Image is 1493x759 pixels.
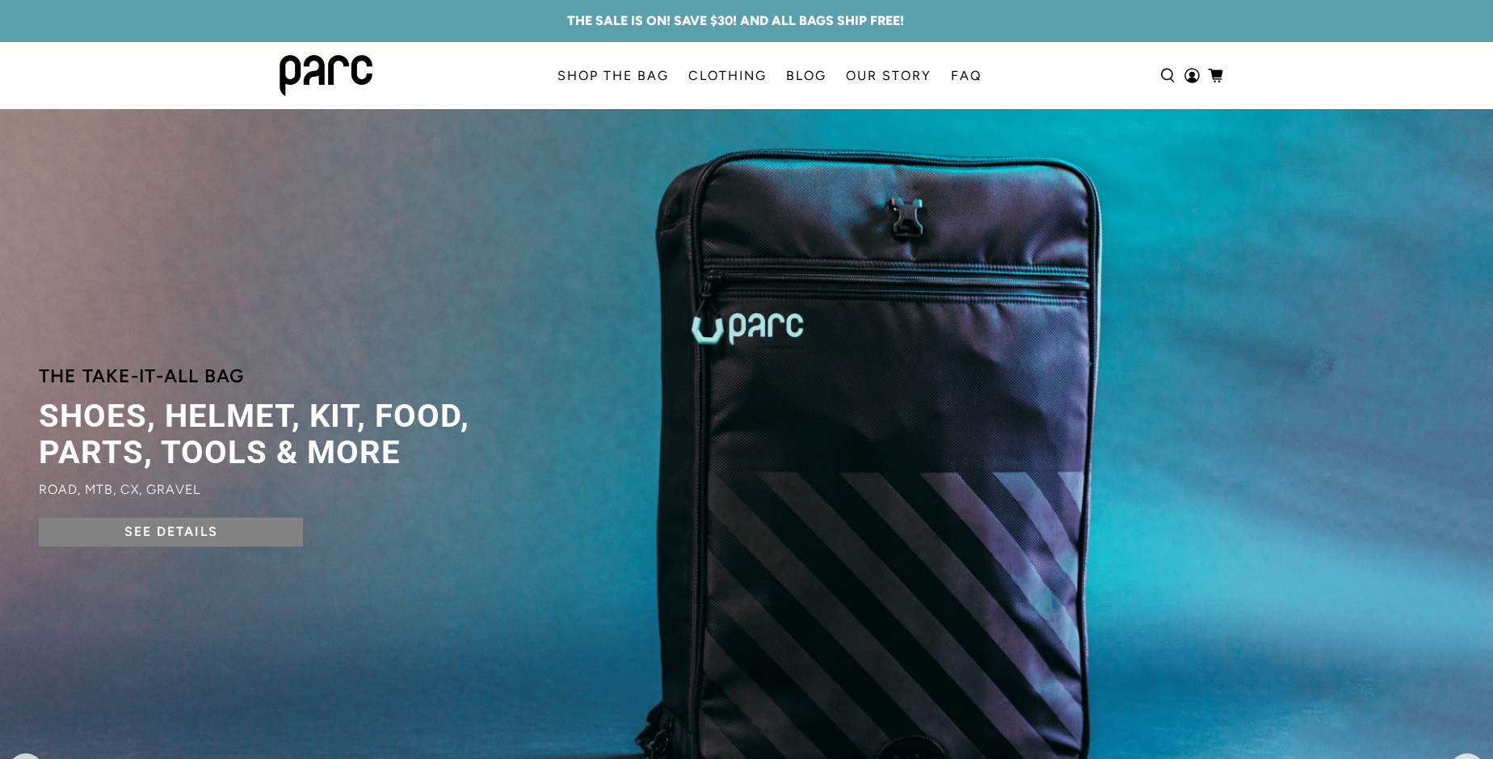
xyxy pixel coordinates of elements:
[39,398,575,470] span: SHOES, HELMET, KIT, FOOD, PARTS, TOOLS & MORE
[836,53,941,99] a: OUR STORY
[776,53,836,99] a: BLOG
[39,362,575,390] h4: The take-it-all bag
[567,11,904,31] a: THE SALE IS ON! SAVE $30! AND ALL BAGS SHIP FREE!
[280,55,372,96] img: parc bag logo
[39,482,575,498] p: ROAD, MTB, CX, GRAVEL
[548,42,991,109] nav: main navigation
[941,53,991,99] a: FAQ
[39,517,302,546] a: SEE DETAILS
[548,53,679,99] a: SHOP THE BAG
[679,53,776,99] a: CLOTHING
